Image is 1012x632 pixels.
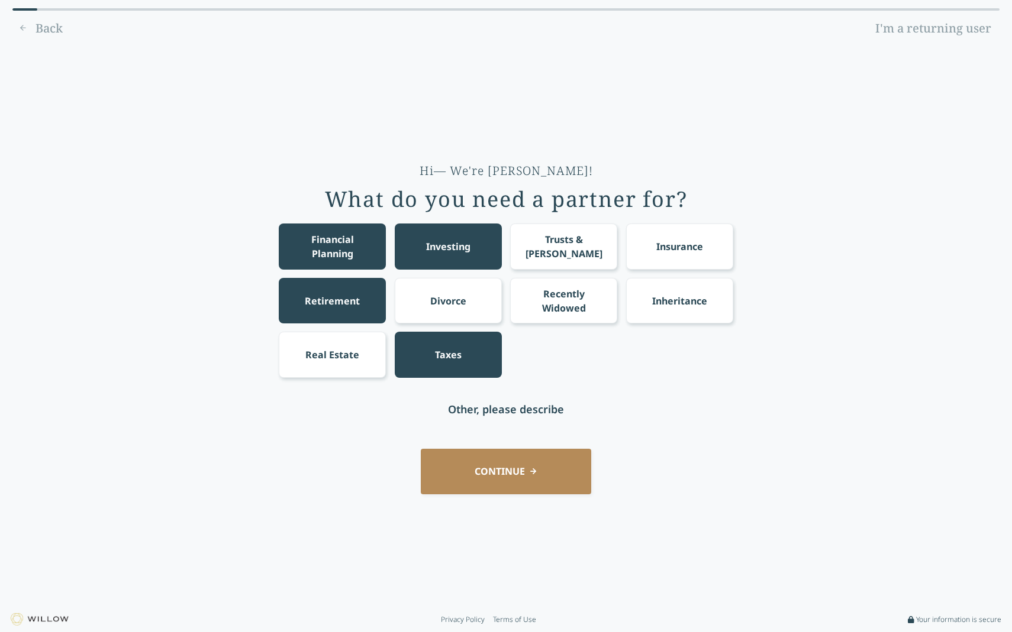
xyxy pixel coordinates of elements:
[290,232,375,261] div: Financial Planning
[867,19,1000,38] a: I'm a returning user
[305,294,360,308] div: Retirement
[420,163,593,179] div: Hi— We're [PERSON_NAME]!
[916,615,1001,624] span: Your information is secure
[441,615,485,624] a: Privacy Policy
[11,613,69,625] img: Willow logo
[430,294,466,308] div: Divorce
[656,239,703,254] div: Insurance
[435,348,462,362] div: Taxes
[448,401,564,417] div: Other, please describe
[421,449,591,494] button: CONTINUE
[652,294,707,308] div: Inheritance
[521,287,607,315] div: Recently Widowed
[12,8,37,11] div: 0% complete
[521,232,607,261] div: Trusts & [PERSON_NAME]
[426,239,470,254] div: Investing
[325,187,688,211] div: What do you need a partner for?
[305,348,359,362] div: Real Estate
[493,615,536,624] a: Terms of Use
